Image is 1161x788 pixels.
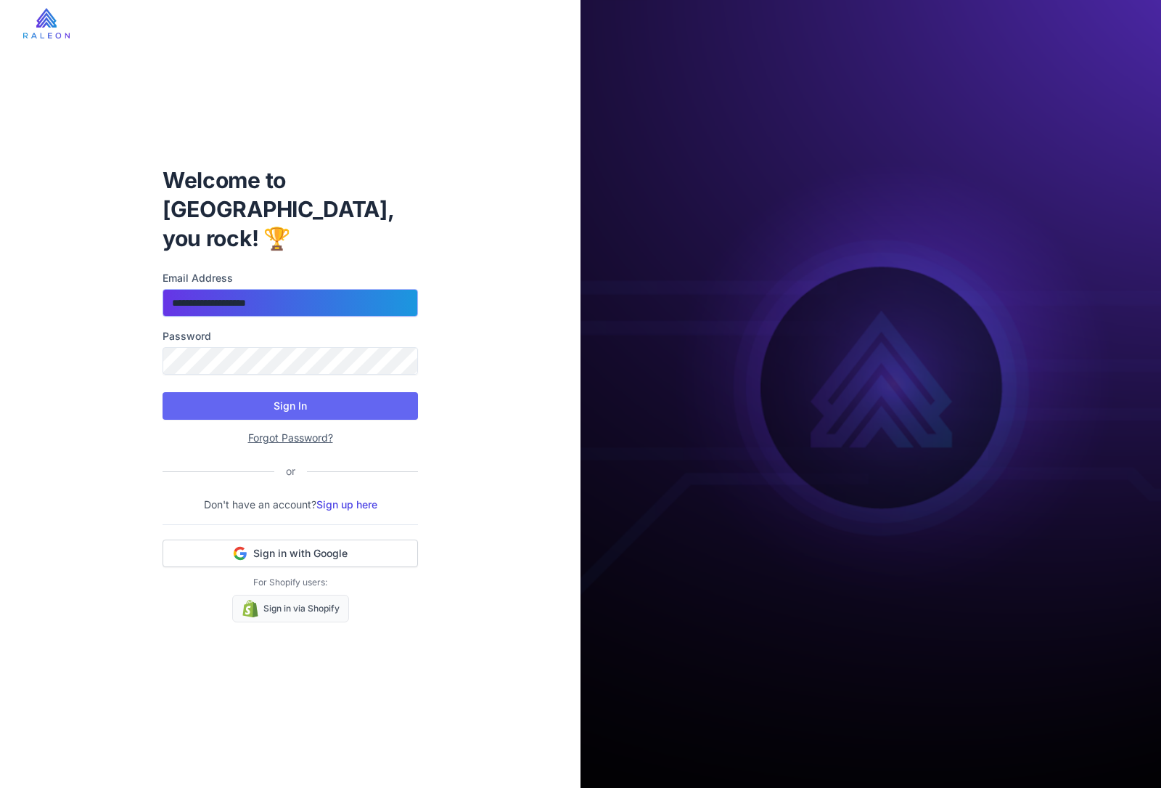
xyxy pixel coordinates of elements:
img: raleon-logo-whitebg.9aac0268.jpg [23,8,70,38]
h1: Welcome to [GEOGRAPHIC_DATA], you rock! 🏆 [163,166,418,253]
a: Sign in via Shopify [232,595,349,622]
button: Sign in with Google [163,540,418,567]
label: Email Address [163,270,418,286]
p: For Shopify users: [163,576,418,589]
label: Password [163,328,418,344]
button: Sign In [163,392,418,420]
div: or [274,463,307,479]
p: Don't have an account? [163,497,418,513]
a: Sign up here [316,498,377,511]
a: Forgot Password? [248,431,333,444]
span: Sign in with Google [253,546,348,561]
